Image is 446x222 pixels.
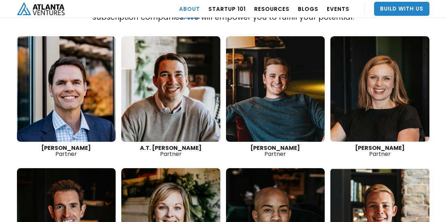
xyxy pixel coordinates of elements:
[330,145,429,157] div: Partner
[226,145,325,157] div: Partner
[140,144,202,152] strong: A.T. [PERSON_NAME]
[374,2,429,16] a: Build With Us
[355,144,405,152] strong: [PERSON_NAME]
[17,145,116,157] div: Partner
[41,144,91,152] strong: [PERSON_NAME]
[250,144,300,152] strong: [PERSON_NAME]
[121,145,220,157] div: Partner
